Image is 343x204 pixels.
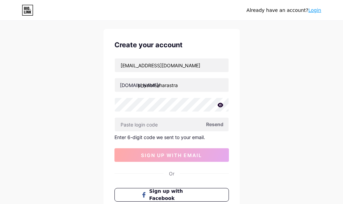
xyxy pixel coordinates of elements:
[141,152,202,158] span: sign up with email
[114,188,229,202] button: Sign up with Facebook
[169,170,174,177] div: Or
[115,58,229,72] input: Email
[115,78,229,92] input: username
[149,188,202,202] span: Sign up with Facebook
[206,121,223,128] span: Resend
[115,118,229,131] input: Paste login code
[114,40,229,50] div: Create your account
[247,7,321,14] div: Already have an account?
[308,7,321,13] a: Login
[114,148,229,162] button: sign up with email
[120,82,160,89] div: [DOMAIN_NAME]/
[114,134,229,140] div: Enter 6-digit code we sent to your email.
